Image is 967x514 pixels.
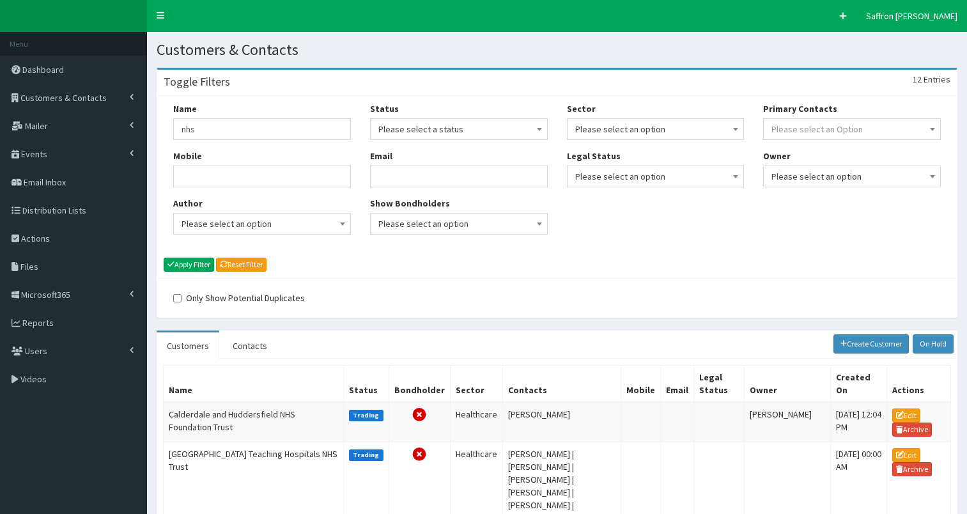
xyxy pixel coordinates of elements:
[22,205,86,216] span: Distribution Lists
[924,74,950,85] span: Entries
[370,118,548,140] span: Please select a status
[21,289,70,300] span: Microsoft365
[216,258,267,272] a: Reset Filter
[913,334,954,354] a: On Hold
[24,176,66,188] span: Email Inbox
[25,120,48,132] span: Mailer
[745,402,831,442] td: [PERSON_NAME]
[182,215,343,233] span: Please select an option
[763,166,941,187] span: Please select an option
[22,317,54,329] span: Reports
[164,258,214,272] button: Apply Filter
[370,150,392,162] label: Email
[173,213,351,235] span: Please select an option
[763,150,791,162] label: Owner
[450,402,502,442] td: Healthcare
[164,76,230,88] h3: Toggle Filters
[887,365,951,402] th: Actions
[164,365,344,402] th: Name
[173,102,197,115] label: Name
[913,74,922,85] span: 12
[389,365,450,402] th: Bondholder
[502,365,621,402] th: Contacts
[575,120,736,138] span: Please select an option
[771,123,863,135] span: Please select an Option
[575,167,736,185] span: Please select an option
[344,365,389,402] th: Status
[502,402,621,442] td: [PERSON_NAME]
[21,148,47,160] span: Events
[830,402,886,442] td: [DATE] 12:04 PM
[349,410,383,421] label: Trading
[866,10,957,22] span: Saffron [PERSON_NAME]
[22,64,64,75] span: Dashboard
[173,197,203,210] label: Author
[567,150,621,162] label: Legal Status
[830,365,886,402] th: Created On
[21,233,50,244] span: Actions
[164,402,344,442] td: Calderdale and Huddersfield NHS Foundation Trust
[370,197,450,210] label: Show Bondholders
[173,292,305,304] label: Only Show Potential Duplicates
[173,294,182,302] input: Only Show Potential Duplicates
[763,102,837,115] label: Primary Contacts
[567,166,745,187] span: Please select an option
[892,462,932,476] a: Archive
[693,365,745,402] th: Legal Status
[833,334,909,354] a: Create Customer
[892,409,920,423] a: Edit
[157,42,957,58] h1: Customers & Contacts
[567,102,596,115] label: Sector
[370,102,399,115] label: Status
[892,423,932,437] a: Archive
[621,365,660,402] th: Mobile
[20,92,107,104] span: Customers & Contacts
[771,167,932,185] span: Please select an option
[173,150,202,162] label: Mobile
[20,373,47,385] span: Videos
[222,332,277,359] a: Contacts
[370,213,548,235] span: Please select an option
[157,332,219,359] a: Customers
[660,365,693,402] th: Email
[378,215,539,233] span: Please select an option
[349,449,383,461] label: Trading
[892,448,920,462] a: Edit
[25,345,47,357] span: Users
[378,120,539,138] span: Please select a status
[567,118,745,140] span: Please select an option
[745,365,831,402] th: Owner
[20,261,38,272] span: Files
[450,365,502,402] th: Sector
